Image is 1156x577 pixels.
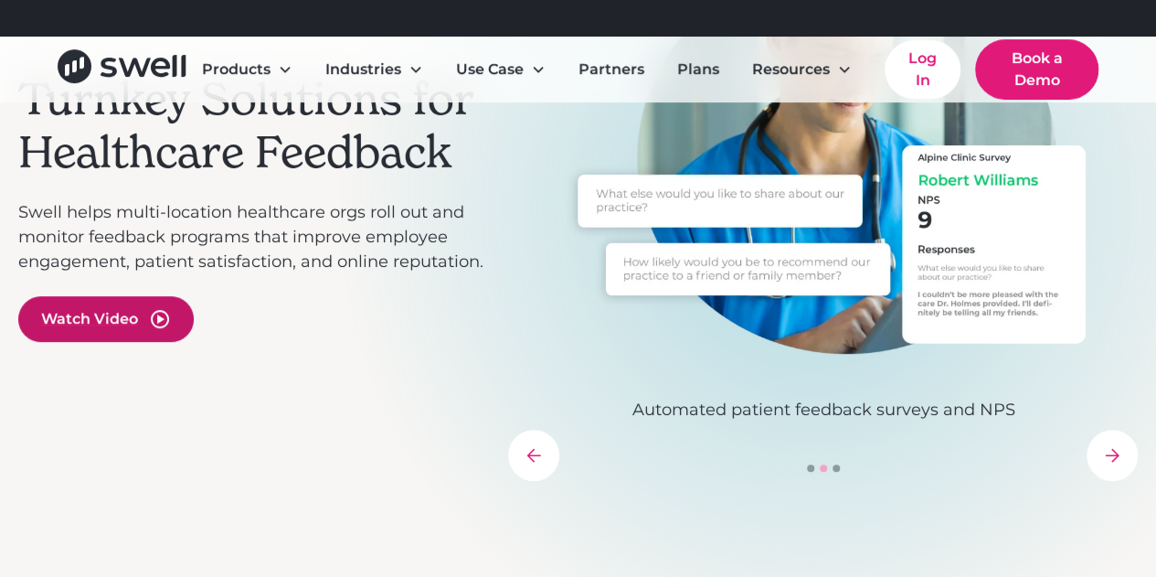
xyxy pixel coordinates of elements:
[975,39,1098,100] a: Book a Demo
[18,296,194,342] a: open lightbox
[18,73,490,178] h2: Turnkey Solutions for Healthcare Feedback
[820,465,827,472] div: Show slide 2 of 3
[663,51,734,88] a: Plans
[843,379,1156,577] iframe: Chat Widget
[18,200,490,274] p: Swell helps multi-location healthcare orgs roll out and monitor feedback programs that improve em...
[509,398,1139,422] p: Automated patient feedback surveys and NPS
[441,51,560,88] div: Use Case
[202,59,270,80] div: Products
[456,59,524,80] div: Use Case
[41,308,138,330] div: Watch Video
[187,51,307,88] div: Products
[311,51,438,88] div: Industries
[325,59,401,80] div: Industries
[752,59,830,80] div: Resources
[564,51,659,88] a: Partners
[885,40,960,99] a: Log In
[58,49,186,90] a: home
[508,430,559,481] div: previous slide
[737,51,866,88] div: Resources
[833,465,840,472] div: Show slide 3 of 3
[807,465,814,472] div: Show slide 1 of 3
